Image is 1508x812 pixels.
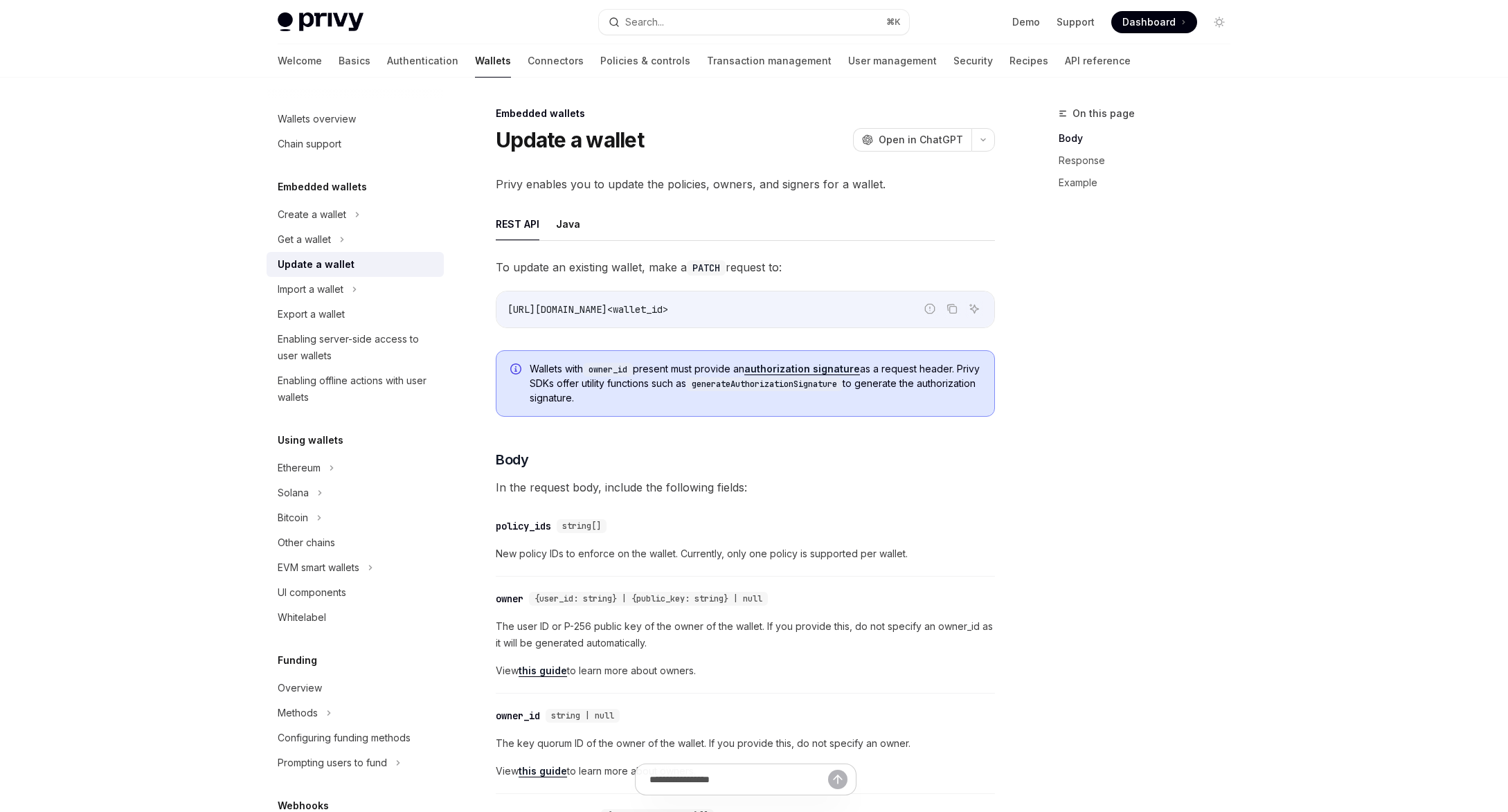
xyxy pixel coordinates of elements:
[278,231,331,248] div: Get a wallet
[562,521,601,532] span: string[]
[496,618,995,651] span: The user ID or P-256 public key of the owner of the wallet. If you provide this, do not specify a...
[278,652,317,669] h5: Funding
[535,593,762,604] span: {user_id: string} | {public_key: string} | null
[848,44,937,78] a: User management
[278,609,326,626] div: Whitelabel
[278,460,321,476] div: Ethereum
[828,770,847,789] button: Send message
[267,605,444,630] a: Whitelabel
[278,281,343,298] div: Import a wallet
[687,260,726,276] code: PATCH
[496,258,995,277] span: To update an existing wallet, make a request to:
[496,208,539,240] button: REST API
[267,327,444,368] a: Enabling server-side access to user wallets
[496,107,995,120] div: Embedded wallets
[496,592,523,606] div: owner
[267,252,444,277] a: Update a wallet
[278,509,308,526] div: Bitcoin
[278,432,343,449] h5: Using wallets
[943,300,961,318] button: Copy the contents from the code block
[496,478,995,497] span: In the request body, include the following fields:
[278,485,309,501] div: Solana
[278,559,359,576] div: EVM smart wallets
[278,206,346,223] div: Create a wallet
[267,107,444,132] a: Wallets overview
[886,17,901,28] span: ⌘ K
[278,136,341,152] div: Chain support
[278,680,322,696] div: Overview
[625,14,664,30] div: Search...
[278,12,363,32] img: light logo
[278,584,346,601] div: UI components
[508,303,668,316] span: [URL][DOMAIN_NAME]<wallet_id>
[879,133,963,147] span: Open in ChatGPT
[1059,150,1241,172] a: Response
[267,530,444,555] a: Other chains
[278,256,354,273] div: Update a wallet
[496,450,528,469] span: Body
[530,362,980,405] span: Wallets with present must provide an as a request header. Privy SDKs offer utility functions such...
[496,662,995,679] span: View to learn more about owners.
[1009,44,1048,78] a: Recipes
[1122,15,1176,29] span: Dashboard
[278,730,411,746] div: Configuring funding methods
[339,44,370,78] a: Basics
[267,580,444,605] a: UI components
[519,665,567,677] a: this guide
[707,44,832,78] a: Transaction management
[267,725,444,750] a: Configuring funding methods
[551,710,614,721] span: string | null
[278,111,356,127] div: Wallets overview
[556,208,580,240] button: Java
[278,179,367,195] h5: Embedded wallets
[1012,15,1040,29] a: Demo
[278,331,436,364] div: Enabling server-side access to user wallets
[921,300,939,318] button: Report incorrect code
[510,363,524,377] svg: Info
[496,709,540,723] div: owner_id
[1111,11,1197,33] a: Dashboard
[278,534,335,551] div: Other chains
[599,10,909,35] button: Search...⌘K
[600,44,690,78] a: Policies & controls
[965,300,983,318] button: Ask AI
[387,44,458,78] a: Authentication
[1059,127,1241,150] a: Body
[267,132,444,156] a: Chain support
[528,44,584,78] a: Connectors
[1059,172,1241,194] a: Example
[1057,15,1095,29] a: Support
[1072,105,1135,122] span: On this page
[686,377,843,391] code: generateAuthorizationSignature
[744,363,860,375] a: authorization signature
[853,128,971,152] button: Open in ChatGPT
[496,519,551,533] div: policy_ids
[496,127,644,152] h1: Update a wallet
[1208,11,1230,33] button: Toggle dark mode
[267,368,444,410] a: Enabling offline actions with user wallets
[278,755,387,771] div: Prompting users to fund
[278,44,322,78] a: Welcome
[953,44,993,78] a: Security
[267,302,444,327] a: Export a wallet
[496,174,995,194] span: Privy enables you to update the policies, owners, and signers for a wallet.
[1065,44,1131,78] a: API reference
[278,306,345,323] div: Export a wallet
[267,676,444,701] a: Overview
[583,363,633,377] code: owner_id
[496,735,995,752] span: The key quorum ID of the owner of the wallet. If you provide this, do not specify an owner.
[496,545,995,562] span: New policy IDs to enforce on the wallet. Currently, only one policy is supported per wallet.
[278,372,436,406] div: Enabling offline actions with user wallets
[278,705,318,721] div: Methods
[475,44,511,78] a: Wallets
